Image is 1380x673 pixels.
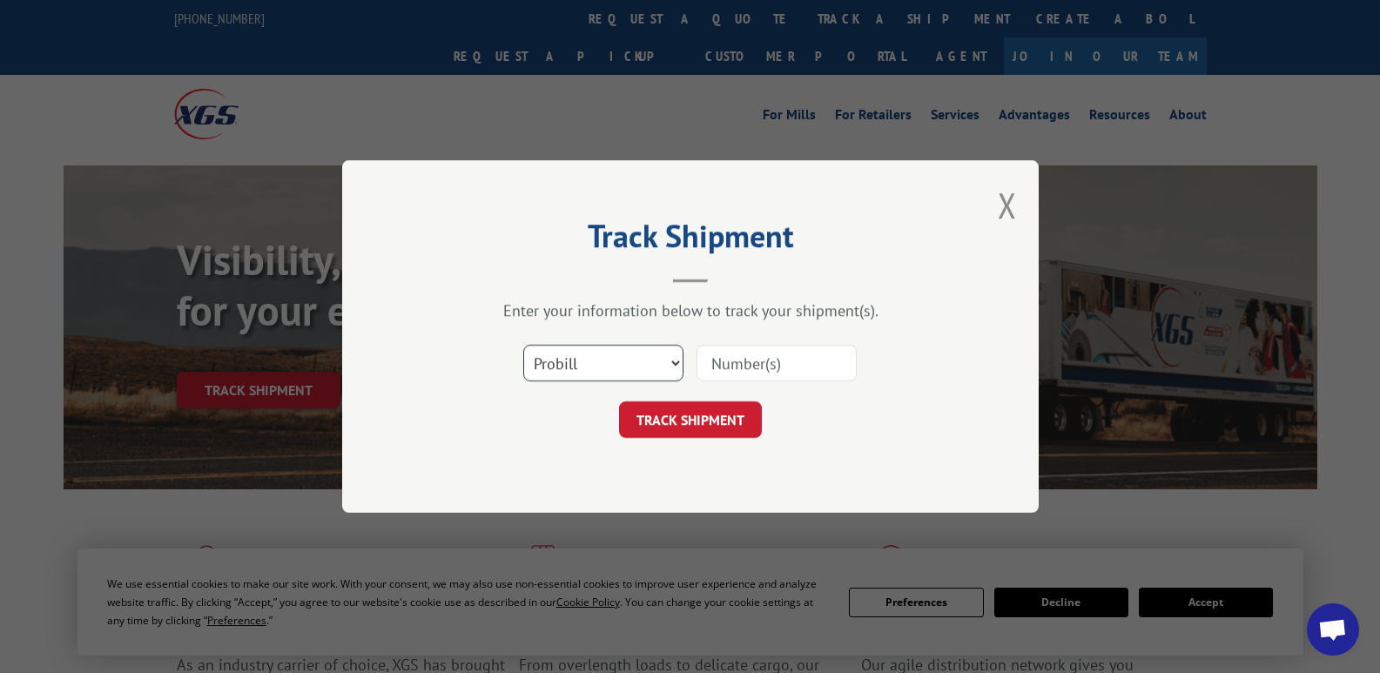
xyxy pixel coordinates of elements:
[429,300,952,320] div: Enter your information below to track your shipment(s).
[697,345,857,381] input: Number(s)
[429,224,952,257] h2: Track Shipment
[998,182,1017,228] button: Close modal
[619,401,762,438] button: TRACK SHIPMENT
[1307,603,1359,656] div: Open chat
